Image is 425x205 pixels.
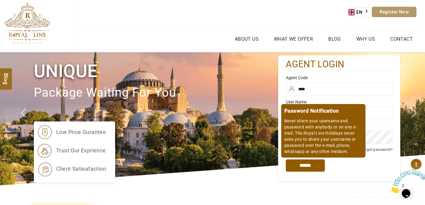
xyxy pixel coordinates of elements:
a: Check next image [404,52,425,185]
aside: Language selected: English [348,7,372,17]
a: EN [348,8,372,17]
a: About Us [233,35,260,43]
a: Forgot password? [361,147,393,152]
label: Remember me [292,148,316,152]
h1: Unique [34,60,278,83]
img: The Royal Line Holidays [5,3,50,44]
a: Register Now [372,7,416,17]
li: client satisafaction [37,161,106,177]
label: User Name [286,99,393,105]
label: Password [286,123,393,129]
a: Blog [327,35,343,43]
h2: agent login [286,58,393,70]
a: Contact [389,35,414,43]
li: trust our exprience [37,143,106,158]
a: Why Us [355,35,376,43]
li: low price gurantee [37,125,106,140]
span: Blog [2,73,10,78]
span: 1 [2,2,5,8]
iframe: chat widget [387,167,425,196]
a: Check next prev [13,52,34,185]
p: package waiting for you [34,83,278,103]
div: Language [348,7,372,17]
img: Chat attention grabber [2,2,40,27]
a: What we Offer [272,35,314,43]
label: Agent Code [286,75,393,81]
